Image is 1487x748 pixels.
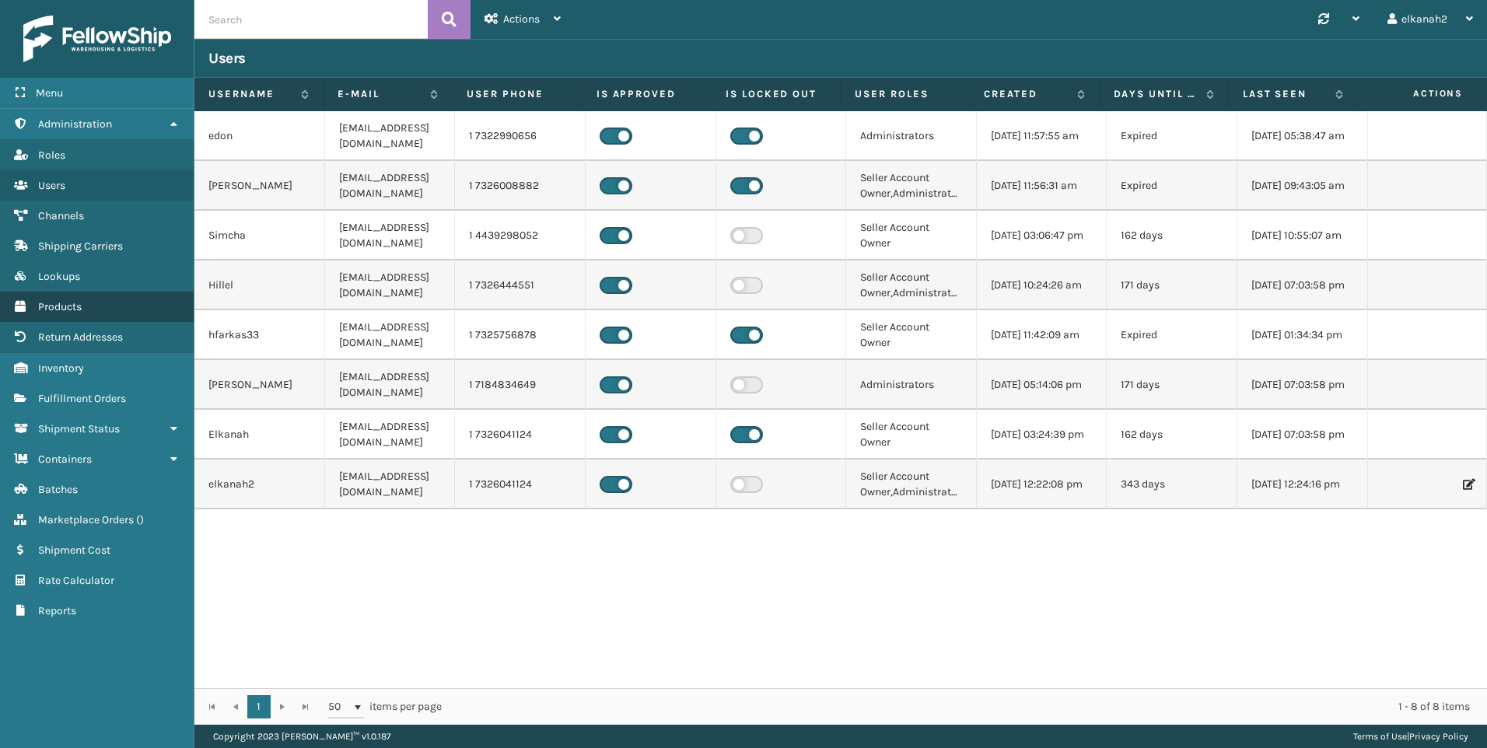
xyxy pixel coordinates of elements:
td: [DATE] 05:14:06 pm [977,360,1107,410]
td: Expired [1107,111,1237,161]
i: Edit [1463,479,1472,490]
td: 171 days [1107,360,1237,410]
div: 1 - 8 of 8 items [464,699,1470,715]
a: Privacy Policy [1409,731,1468,742]
td: [EMAIL_ADDRESS][DOMAIN_NAME] [325,410,456,460]
td: [DATE] 07:03:58 pm [1237,260,1368,310]
td: 1 7184834649 [455,360,586,410]
a: 1 [247,695,271,718]
label: E-mail [338,87,422,101]
td: [EMAIL_ADDRESS][DOMAIN_NAME] [325,310,456,360]
span: Containers [38,453,92,466]
td: [DATE] 12:22:08 pm [977,460,1107,509]
img: logo [23,16,171,62]
td: Elkanah [194,410,325,460]
td: [DATE] 11:57:55 am [977,111,1107,161]
td: [EMAIL_ADDRESS][DOMAIN_NAME] [325,161,456,211]
span: items per page [328,695,442,718]
span: Users [38,179,65,192]
td: [DATE] 11:56:31 am [977,161,1107,211]
td: Hillel [194,260,325,310]
td: Administrators [846,111,977,161]
td: [EMAIL_ADDRESS][DOMAIN_NAME] [325,360,456,410]
span: Shipment Cost [38,544,110,557]
td: Seller Account Owner [846,211,977,260]
td: [PERSON_NAME] [194,360,325,410]
span: Roles [38,149,65,162]
td: Seller Account Owner,Administrators [846,161,977,211]
span: 50 [328,699,352,715]
td: [DATE] 12:24:16 pm [1237,460,1368,509]
label: Days until password expires [1114,87,1198,101]
td: 1 7326008882 [455,161,586,211]
td: [EMAIL_ADDRESS][DOMAIN_NAME] [325,460,456,509]
td: 1 7325756878 [455,310,586,360]
td: [DATE] 03:06:47 pm [977,211,1107,260]
td: [DATE] 03:24:39 pm [977,410,1107,460]
span: Administration [38,117,112,131]
td: [DATE] 11:42:09 am [977,310,1107,360]
td: [DATE] 01:34:34 pm [1237,310,1368,360]
span: Shipment Status [38,422,120,435]
td: Simcha [194,211,325,260]
td: [DATE] 10:55:07 am [1237,211,1368,260]
td: Seller Account Owner [846,310,977,360]
label: Username [208,87,293,101]
td: [DATE] 07:03:58 pm [1237,360,1368,410]
td: [EMAIL_ADDRESS][DOMAIN_NAME] [325,260,456,310]
td: [DATE] 05:38:47 am [1237,111,1368,161]
span: Inventory [38,362,84,375]
td: [DATE] 09:43:05 am [1237,161,1368,211]
label: Last Seen [1243,87,1328,101]
td: 343 days [1107,460,1237,509]
td: Expired [1107,161,1237,211]
td: 162 days [1107,211,1237,260]
label: User Roles [855,87,955,101]
span: Actions [503,12,540,26]
div: | [1353,725,1468,748]
span: Lookups [38,270,80,283]
td: [EMAIL_ADDRESS][DOMAIN_NAME] [325,211,456,260]
label: Is Approved [597,87,697,101]
td: 171 days [1107,260,1237,310]
span: Marketplace Orders [38,513,134,526]
span: Fulfillment Orders [38,392,126,405]
td: 1 7326041124 [455,410,586,460]
td: Seller Account Owner [846,410,977,460]
span: Menu [36,86,63,100]
td: Expired [1107,310,1237,360]
td: 1 7326041124 [455,460,586,509]
span: Channels [38,209,84,222]
td: 162 days [1107,410,1237,460]
span: Shipping Carriers [38,239,123,253]
p: Copyright 2023 [PERSON_NAME]™ v 1.0.187 [213,725,391,748]
td: [DATE] 10:24:26 am [977,260,1107,310]
td: Seller Account Owner,Administrators [846,460,977,509]
label: User phone [467,87,567,101]
td: edon [194,111,325,161]
span: ( ) [136,513,144,526]
label: Is Locked Out [726,87,826,101]
span: Return Addresses [38,330,123,344]
span: Reports [38,604,76,617]
span: Actions [1363,81,1472,107]
td: hfarkas33 [194,310,325,360]
td: Administrators [846,360,977,410]
td: Seller Account Owner,Administrators [846,260,977,310]
td: 1 4439298052 [455,211,586,260]
td: 1 7326444551 [455,260,586,310]
td: [DATE] 07:03:58 pm [1237,410,1368,460]
td: 1 7322990656 [455,111,586,161]
td: [EMAIL_ADDRESS][DOMAIN_NAME] [325,111,456,161]
td: elkanah2 [194,460,325,509]
label: Created [984,87,1069,101]
h3: Users [208,49,246,68]
span: Rate Calculator [38,574,114,587]
a: Terms of Use [1353,731,1407,742]
span: Batches [38,483,78,496]
td: [PERSON_NAME] [194,161,325,211]
span: Products [38,300,82,313]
